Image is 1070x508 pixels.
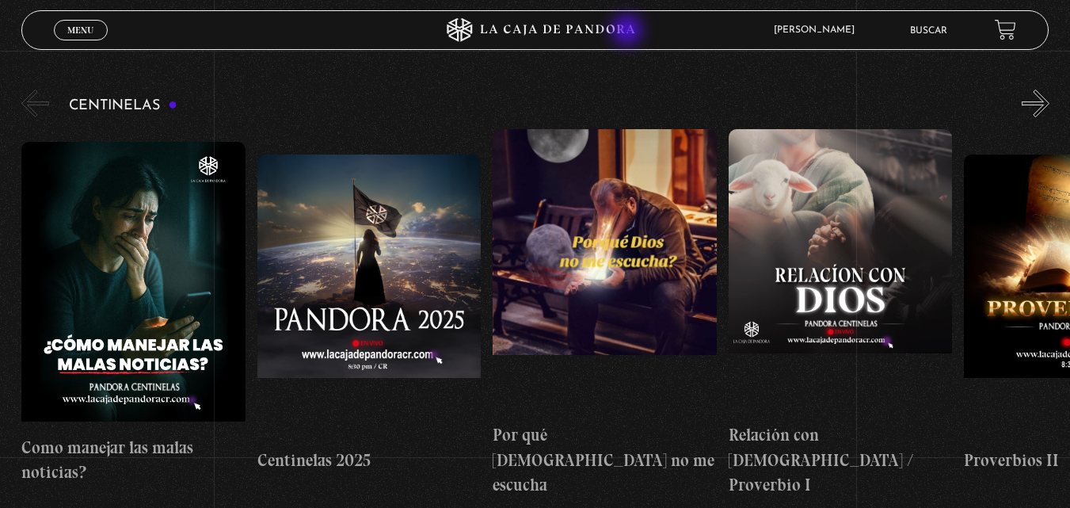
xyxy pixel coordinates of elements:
span: [PERSON_NAME] [766,25,870,35]
h4: Como manejar las malas noticias? [21,435,246,485]
a: Por qué [DEMOGRAPHIC_DATA] no me escucha [493,129,717,498]
a: View your shopping cart [995,19,1016,40]
h3: Centinelas [69,98,177,113]
a: Relación con [DEMOGRAPHIC_DATA] / Proverbio I [729,129,953,498]
button: Previous [21,90,49,117]
h4: Por qué [DEMOGRAPHIC_DATA] no me escucha [493,422,717,498]
h4: Relación con [DEMOGRAPHIC_DATA] / Proverbio I [729,422,953,498]
span: Cerrar [62,39,99,50]
a: Buscar [910,26,947,36]
h4: Centinelas 2025 [257,448,482,473]
a: Centinelas 2025 [257,129,482,498]
button: Next [1022,90,1049,117]
a: Como manejar las malas noticias? [21,129,246,498]
span: Menu [67,25,93,35]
